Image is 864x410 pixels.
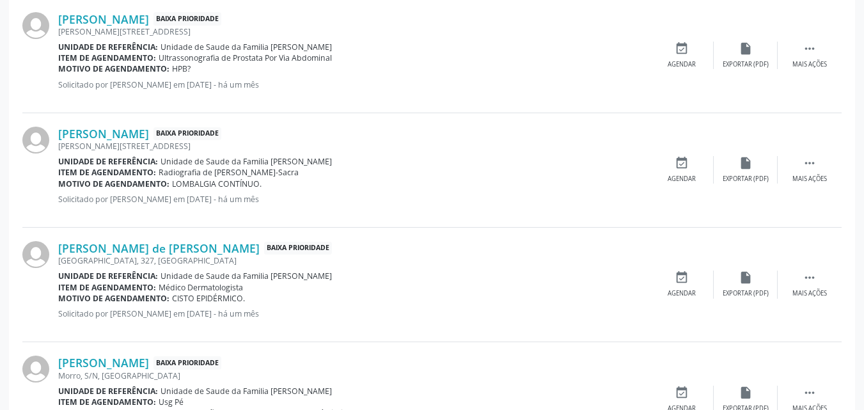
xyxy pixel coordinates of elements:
i: insert_drive_file [739,156,753,170]
span: CISTO EPIDÉRMICO. [172,293,245,304]
b: Item de agendamento: [58,52,156,63]
span: Usg Pé [159,397,184,407]
span: Baixa Prioridade [153,127,221,141]
div: Exportar (PDF) [723,289,769,298]
span: Baixa Prioridade [153,356,221,370]
i: event_available [675,386,689,400]
span: Baixa Prioridade [153,12,221,26]
div: Exportar (PDF) [723,60,769,69]
a: [PERSON_NAME] de [PERSON_NAME] [58,241,260,255]
i:  [803,42,817,56]
img: img [22,127,49,154]
img: img [22,241,49,268]
b: Item de agendamento: [58,282,156,293]
span: HPB? [172,63,191,74]
span: Baixa Prioridade [264,242,332,255]
div: Exportar (PDF) [723,175,769,184]
div: [GEOGRAPHIC_DATA], 327, [GEOGRAPHIC_DATA] [58,255,650,266]
i: event_available [675,156,689,170]
i:  [803,271,817,285]
div: Agendar [668,60,696,69]
div: Agendar [668,289,696,298]
a: [PERSON_NAME] [58,127,149,141]
p: Solicitado por [PERSON_NAME] em [DATE] - há um mês [58,79,650,90]
i: event_available [675,271,689,285]
b: Item de agendamento: [58,397,156,407]
img: img [22,12,49,39]
i: insert_drive_file [739,386,753,400]
div: [PERSON_NAME][STREET_ADDRESS] [58,141,650,152]
a: [PERSON_NAME] [58,356,149,370]
span: Unidade de Saude da Familia [PERSON_NAME] [161,156,332,167]
b: Motivo de agendamento: [58,63,169,74]
i: insert_drive_file [739,271,753,285]
a: [PERSON_NAME] [58,12,149,26]
div: Agendar [668,175,696,184]
p: Solicitado por [PERSON_NAME] em [DATE] - há um mês [58,308,650,319]
div: Mais ações [792,60,827,69]
b: Motivo de agendamento: [58,178,169,189]
i:  [803,156,817,170]
div: Morro, S/N, [GEOGRAPHIC_DATA] [58,370,650,381]
i: event_available [675,42,689,56]
div: Mais ações [792,175,827,184]
span: Unidade de Saude da Familia [PERSON_NAME] [161,42,332,52]
b: Item de agendamento: [58,167,156,178]
span: LOMBALGIA CONTÍNUO. [172,178,262,189]
span: Radiografia de [PERSON_NAME]-Sacra [159,167,299,178]
span: Unidade de Saude da Familia [PERSON_NAME] [161,271,332,281]
i:  [803,386,817,400]
div: [PERSON_NAME][STREET_ADDRESS] [58,26,650,37]
div: Mais ações [792,289,827,298]
span: Unidade de Saude da Familia [PERSON_NAME] [161,386,332,397]
b: Motivo de agendamento: [58,293,169,304]
p: Solicitado por [PERSON_NAME] em [DATE] - há um mês [58,194,650,205]
b: Unidade de referência: [58,386,158,397]
b: Unidade de referência: [58,271,158,281]
b: Unidade de referência: [58,156,158,167]
b: Unidade de referência: [58,42,158,52]
span: Ultrassonografia de Prostata Por Via Abdominal [159,52,332,63]
span: Médico Dermatologista [159,282,243,293]
i: insert_drive_file [739,42,753,56]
